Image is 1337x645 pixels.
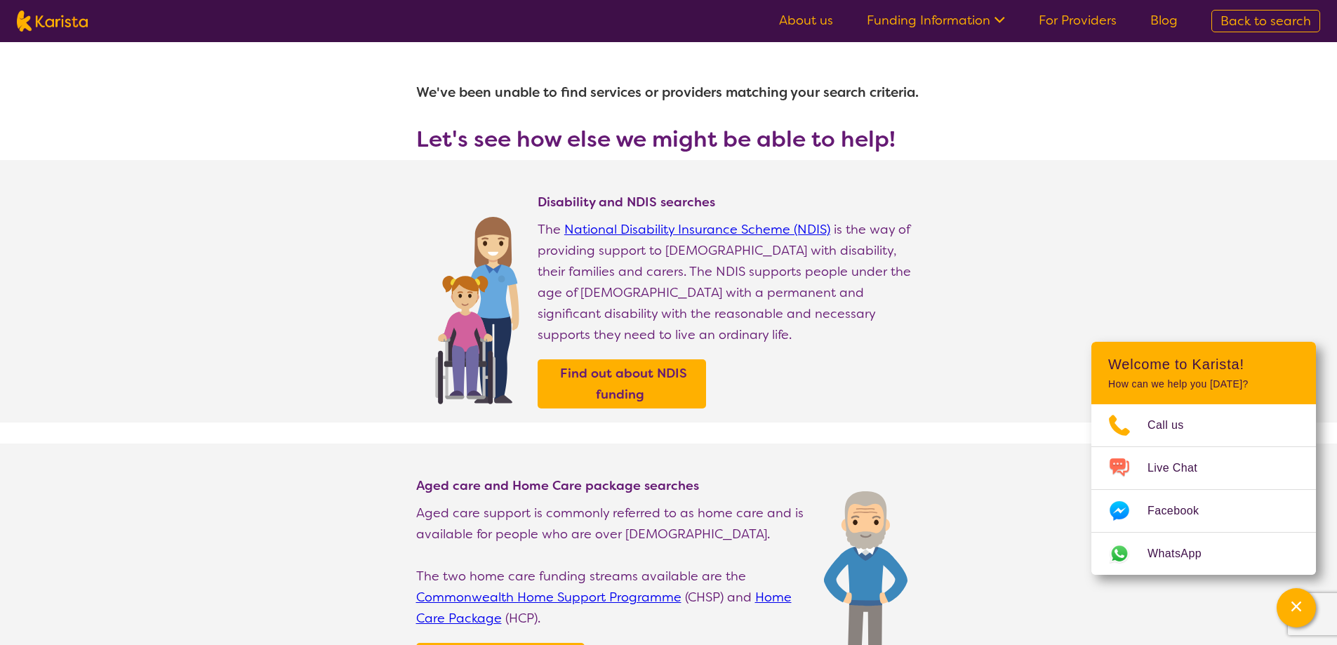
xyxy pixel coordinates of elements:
a: National Disability Insurance Scheme (NDIS) [564,221,830,238]
a: Web link opens in a new tab. [1091,533,1316,575]
h3: Let's see how else we might be able to help! [416,126,922,152]
p: How can we help you [DATE]? [1108,378,1299,390]
p: The two home care funding streams available are the (CHSP) and (HCP). [416,566,810,629]
b: Find out about NDIS funding [560,365,687,403]
span: Back to search [1220,13,1311,29]
div: Channel Menu [1091,342,1316,575]
h2: Welcome to Karista! [1108,356,1299,373]
h4: Aged care and Home Care package searches [416,477,810,494]
a: Commonwealth Home Support Programme [416,589,681,606]
a: About us [779,12,833,29]
a: Blog [1150,12,1178,29]
h4: Disability and NDIS searches [538,194,922,211]
button: Channel Menu [1277,588,1316,627]
img: Find NDIS and Disability services and providers [430,208,524,404]
a: Back to search [1211,10,1320,32]
span: Call us [1148,415,1201,436]
ul: Choose channel [1091,404,1316,575]
span: Facebook [1148,500,1216,521]
a: For Providers [1039,12,1117,29]
p: The is the way of providing support to [DEMOGRAPHIC_DATA] with disability, their families and car... [538,219,922,345]
h1: We've been unable to find services or providers matching your search criteria. [416,76,922,109]
span: Live Chat [1148,458,1214,479]
a: Funding Information [867,12,1005,29]
a: Find out about NDIS funding [541,363,703,405]
img: Karista logo [17,11,88,32]
span: WhatsApp [1148,543,1218,564]
p: Aged care support is commonly referred to as home care and is available for people who are over [... [416,503,810,545]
